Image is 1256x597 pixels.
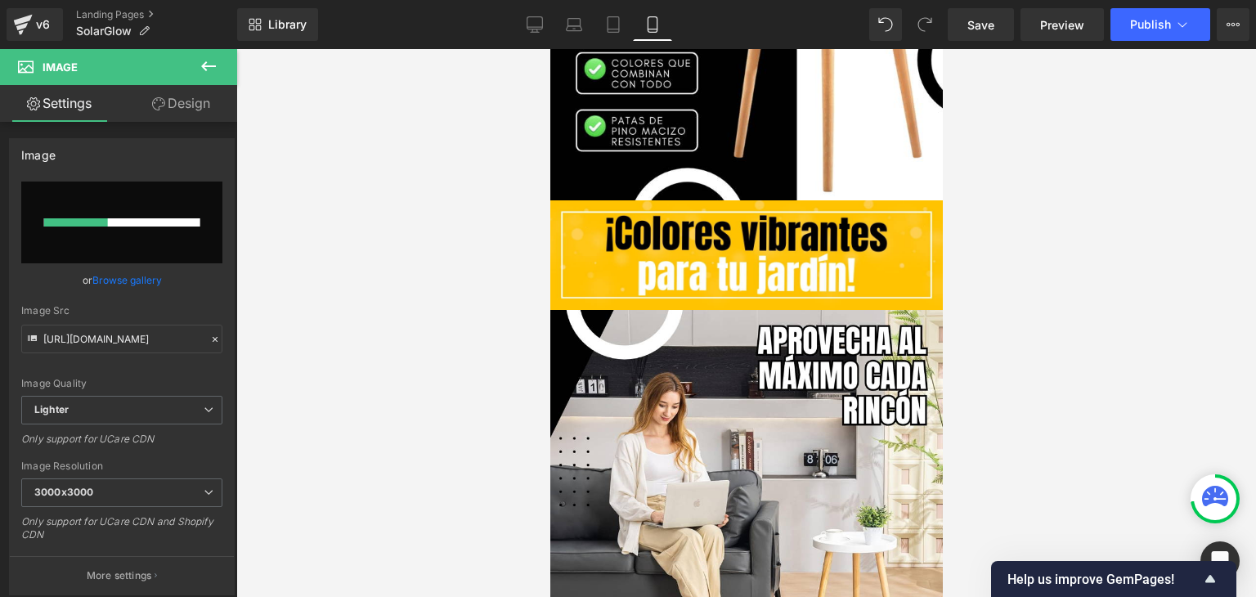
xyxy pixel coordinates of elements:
[1007,569,1220,589] button: Show survey - Help us improve GemPages!
[122,85,240,122] a: Design
[21,325,222,353] input: Link
[1007,572,1200,587] span: Help us improve GemPages!
[33,14,53,35] div: v6
[92,266,162,294] a: Browse gallery
[1130,18,1171,31] span: Publish
[515,8,554,41] a: Desktop
[967,16,994,34] span: Save
[1200,541,1240,581] div: Open Intercom Messenger
[633,8,672,41] a: Mobile
[1020,8,1104,41] a: Preview
[7,8,63,41] a: v6
[21,378,222,389] div: Image Quality
[76,8,237,21] a: Landing Pages
[554,8,594,41] a: Laptop
[869,8,902,41] button: Undo
[76,25,132,38] span: SolarGlow
[21,305,222,316] div: Image Src
[237,8,318,41] a: New Library
[1040,16,1084,34] span: Preview
[594,8,633,41] a: Tablet
[21,272,222,289] div: or
[908,8,941,41] button: Redo
[34,486,93,498] b: 3000x3000
[21,139,56,162] div: Image
[43,61,78,74] span: Image
[1110,8,1210,41] button: Publish
[268,17,307,32] span: Library
[1217,8,1249,41] button: More
[21,515,222,552] div: Only support for UCare CDN and Shopify CDN
[21,460,222,472] div: Image Resolution
[87,568,152,583] p: More settings
[10,556,234,595] button: More settings
[34,403,69,415] b: Lighter
[21,433,222,456] div: Only support for UCare CDN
